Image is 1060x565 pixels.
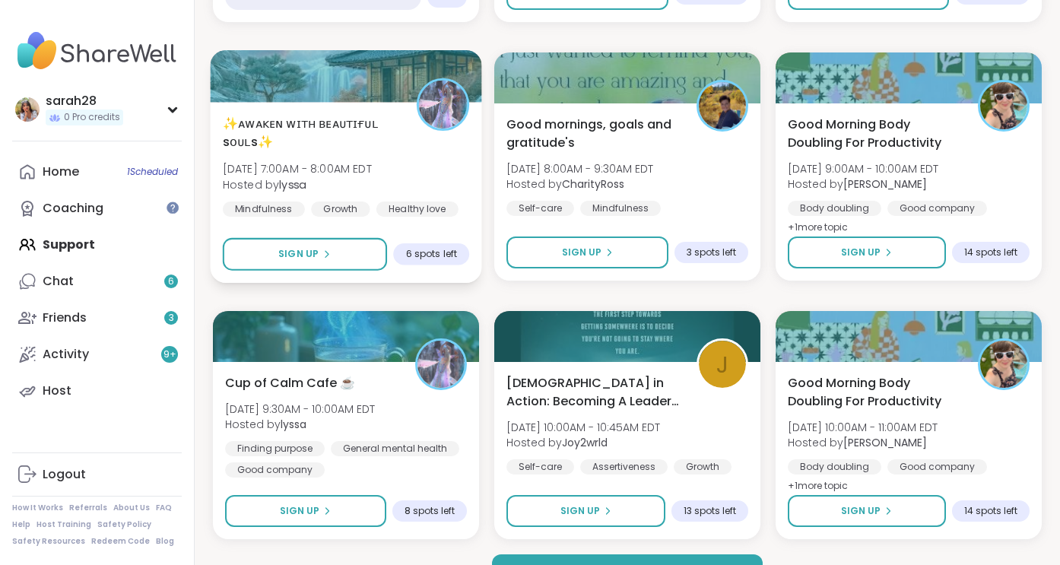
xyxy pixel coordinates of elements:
[36,519,91,530] a: Host Training
[12,336,182,373] a: Activity9+
[405,505,455,517] span: 8 spots left
[225,417,375,432] span: Hosted by
[506,116,680,152] span: Good mornings, goals and gratitude's
[223,161,372,176] span: [DATE] 7:00AM - 8:00AM EDT
[788,435,938,450] span: Hosted by
[12,519,30,530] a: Help
[43,346,89,363] div: Activity
[964,505,1017,517] span: 14 spots left
[506,435,660,450] span: Hosted by
[43,382,71,399] div: Host
[376,202,459,217] div: Healthy love
[716,347,728,382] span: J
[964,246,1017,259] span: 14 spots left
[12,263,182,300] a: Chat6
[279,176,306,192] b: lyssa
[562,176,624,192] b: CharityRoss
[788,176,938,192] span: Hosted by
[562,435,608,450] b: Joy2wrld
[12,536,85,547] a: Safety Resources
[12,190,182,227] a: Coaching
[12,154,182,190] a: Home1Scheduled
[43,200,103,217] div: Coaching
[168,275,174,288] span: 6
[506,459,574,475] div: Self-care
[64,111,120,124] span: 0 Pro credits
[225,374,355,392] span: Cup of Calm Cafe ☕️
[156,503,172,513] a: FAQ
[46,93,123,110] div: sarah28
[43,309,87,326] div: Friends
[841,246,881,259] span: Sign Up
[580,201,661,216] div: Mindfulness
[788,116,961,152] span: Good Morning Body Doubling For Productivity
[506,236,668,268] button: Sign Up
[223,114,400,151] span: ✨ᴀᴡᴀᴋᴇɴ ᴡɪᴛʜ ʙᴇᴀᴜᴛɪғᴜʟ sᴏᴜʟs✨
[225,441,325,456] div: Finding purpose
[225,462,325,478] div: Good company
[43,466,86,483] div: Logout
[506,176,653,192] span: Hosted by
[225,402,375,417] span: [DATE] 9:30AM - 10:00AM EDT
[97,519,151,530] a: Safety Policy
[223,176,372,192] span: Hosted by
[43,273,74,290] div: Chat
[43,163,79,180] div: Home
[12,456,182,493] a: Logout
[12,373,182,409] a: Host
[580,459,668,475] div: Assertiveness
[419,81,467,129] img: lyssa
[788,201,881,216] div: Body doubling
[506,161,653,176] span: [DATE] 8:00AM - 9:30AM EDT
[281,417,306,432] b: lyssa
[311,202,370,217] div: Growth
[980,341,1027,388] img: Adrienne_QueenOfTheDawn
[280,504,319,518] span: Sign Up
[113,503,150,513] a: About Us
[687,246,736,259] span: 3 spots left
[788,374,961,411] span: Good Morning Body Doubling For Productivity
[225,495,386,527] button: Sign Up
[506,495,665,527] button: Sign Up
[562,246,601,259] span: Sign Up
[841,504,881,518] span: Sign Up
[506,420,660,435] span: [DATE] 10:00AM - 10:45AM EDT
[12,300,182,336] a: Friends3
[167,202,179,214] iframe: Spotlight
[15,97,40,122] img: sarah28
[788,459,881,475] div: Body doubling
[560,504,600,518] span: Sign Up
[278,247,319,261] span: Sign Up
[788,495,946,527] button: Sign Up
[417,341,465,388] img: lyssa
[674,459,732,475] div: Growth
[887,459,987,475] div: Good company
[406,248,457,260] span: 6 spots left
[887,201,987,216] div: Good company
[684,505,736,517] span: 13 spots left
[91,536,150,547] a: Redeem Code
[506,201,574,216] div: Self-care
[223,202,305,217] div: Mindfulness
[12,24,182,78] img: ShareWell Nav Logo
[788,161,938,176] span: [DATE] 9:00AM - 10:00AM EDT
[980,82,1027,129] img: Adrienne_QueenOfTheDawn
[69,503,107,513] a: Referrals
[12,503,63,513] a: How It Works
[699,82,746,129] img: CharityRoss
[788,236,946,268] button: Sign Up
[223,238,387,271] button: Sign Up
[788,420,938,435] span: [DATE] 10:00AM - 11:00AM EDT
[843,176,927,192] b: [PERSON_NAME]
[163,348,176,361] span: 9 +
[169,312,174,325] span: 3
[843,435,927,450] b: [PERSON_NAME]
[331,441,459,456] div: General mental health
[506,374,680,411] span: [DEMOGRAPHIC_DATA] in Action: Becoming A Leader of Self
[156,536,174,547] a: Blog
[127,166,178,178] span: 1 Scheduled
